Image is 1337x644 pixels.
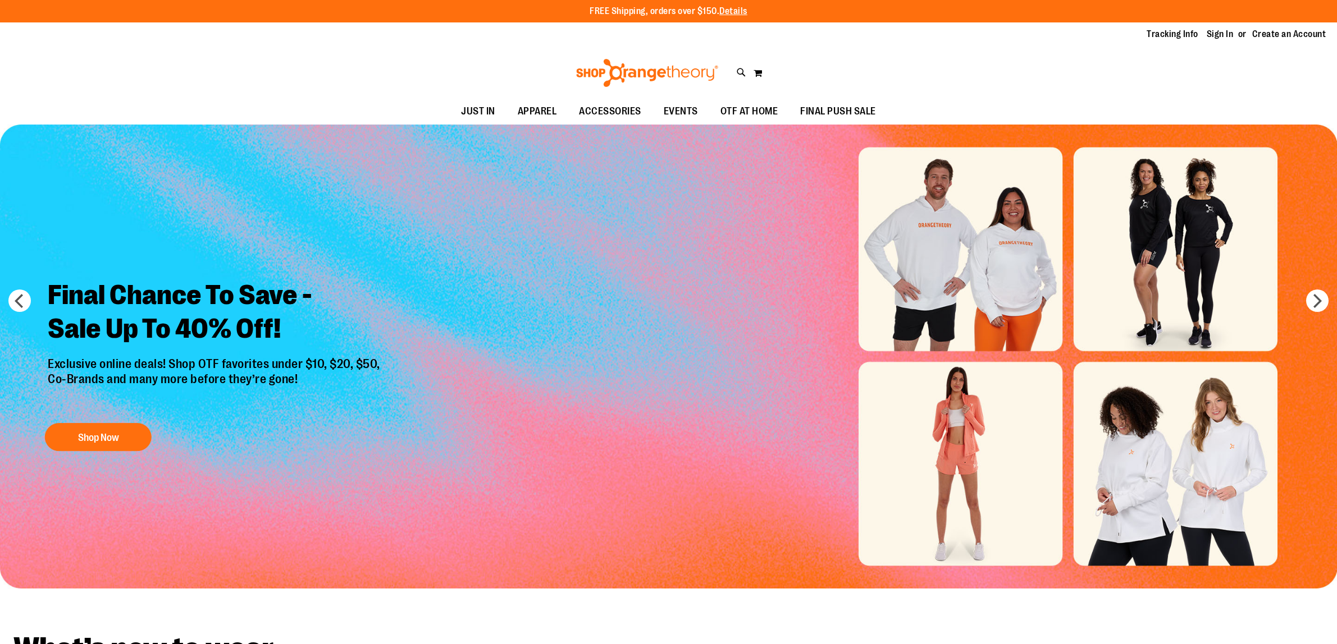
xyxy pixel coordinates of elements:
[8,289,31,312] button: prev
[39,357,391,412] p: Exclusive online deals! Shop OTF favorites under $10, $20, $50, Co-Brands and many more before th...
[461,99,495,124] span: JUST IN
[1252,28,1326,40] a: Create an Account
[719,6,747,16] a: Details
[720,99,778,124] span: OTF AT HOME
[590,5,747,18] p: FREE Shipping, orders over $150.
[568,99,652,125] a: ACCESSORIES
[1147,28,1198,40] a: Tracking Info
[652,99,709,125] a: EVENTS
[39,270,391,357] h2: Final Chance To Save - Sale Up To 40% Off!
[800,99,876,124] span: FINAL PUSH SALE
[1306,289,1329,312] button: next
[506,99,568,125] a: APPAREL
[39,270,391,457] a: Final Chance To Save -Sale Up To 40% Off! Exclusive online deals! Shop OTF favorites under $10, $...
[664,99,698,124] span: EVENTS
[518,99,557,124] span: APPAREL
[574,59,720,87] img: Shop Orangetheory
[45,423,152,451] button: Shop Now
[709,99,790,125] a: OTF AT HOME
[789,99,887,125] a: FINAL PUSH SALE
[1207,28,1234,40] a: Sign In
[579,99,641,124] span: ACCESSORIES
[450,99,506,125] a: JUST IN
